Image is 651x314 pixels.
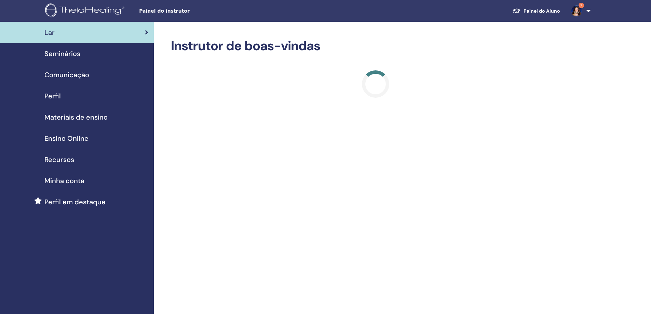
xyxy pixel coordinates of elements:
[44,91,61,101] span: Perfil
[507,5,566,17] a: Painel do Aluno
[44,154,74,165] span: Recursos
[45,3,127,19] img: logo.png
[513,8,521,14] img: graduation-cap-white.svg
[44,70,89,80] span: Comunicação
[44,27,55,38] span: Lar
[44,133,89,144] span: Ensino Online
[44,49,80,59] span: Seminários
[171,38,581,54] h2: Instrutor de boas-vindas
[44,112,108,122] span: Materiais de ensino
[44,197,106,207] span: Perfil em destaque
[571,5,582,16] img: default.jpg
[139,8,242,15] span: Painel do instrutor
[44,176,84,186] span: Minha conta
[579,3,584,8] span: 7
